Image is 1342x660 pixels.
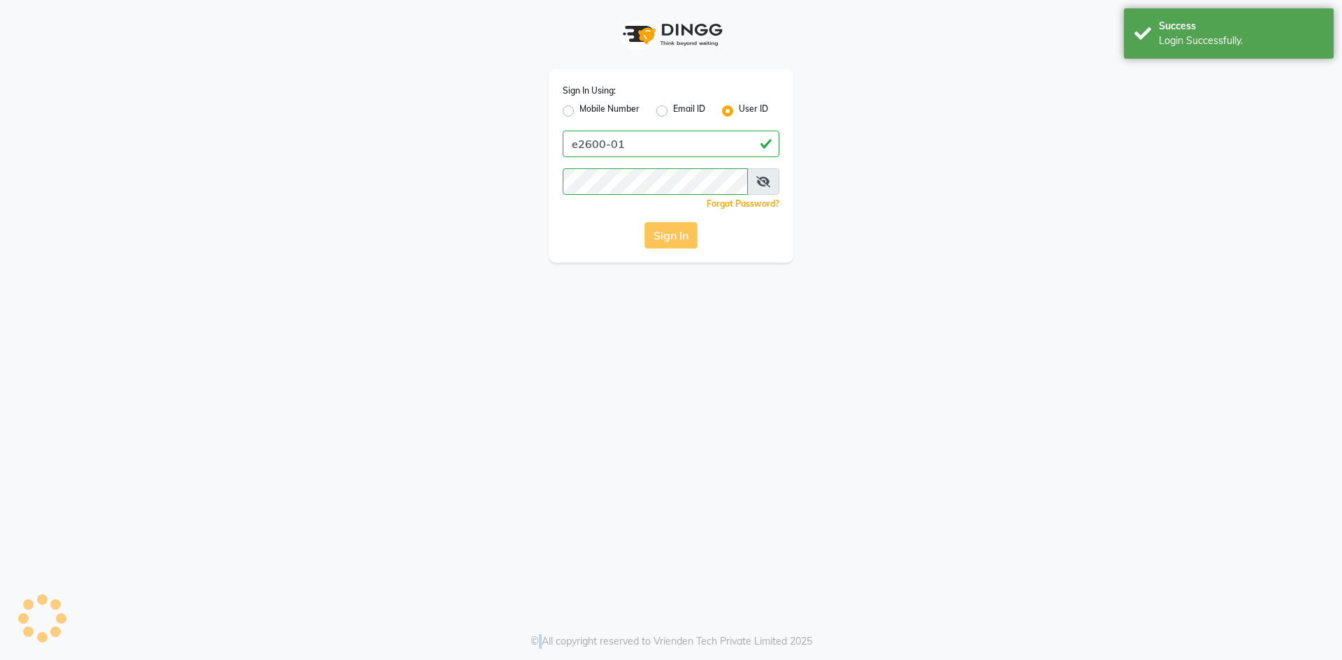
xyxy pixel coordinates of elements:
label: Sign In Using: [563,85,616,97]
input: Username [563,168,748,195]
div: Success [1159,19,1323,34]
label: Mobile Number [579,103,640,119]
a: Forgot Password? [707,198,779,209]
label: Email ID [673,103,705,119]
img: logo1.svg [615,14,727,55]
div: Login Successfully. [1159,34,1323,48]
input: Username [563,131,779,157]
label: User ID [739,103,768,119]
